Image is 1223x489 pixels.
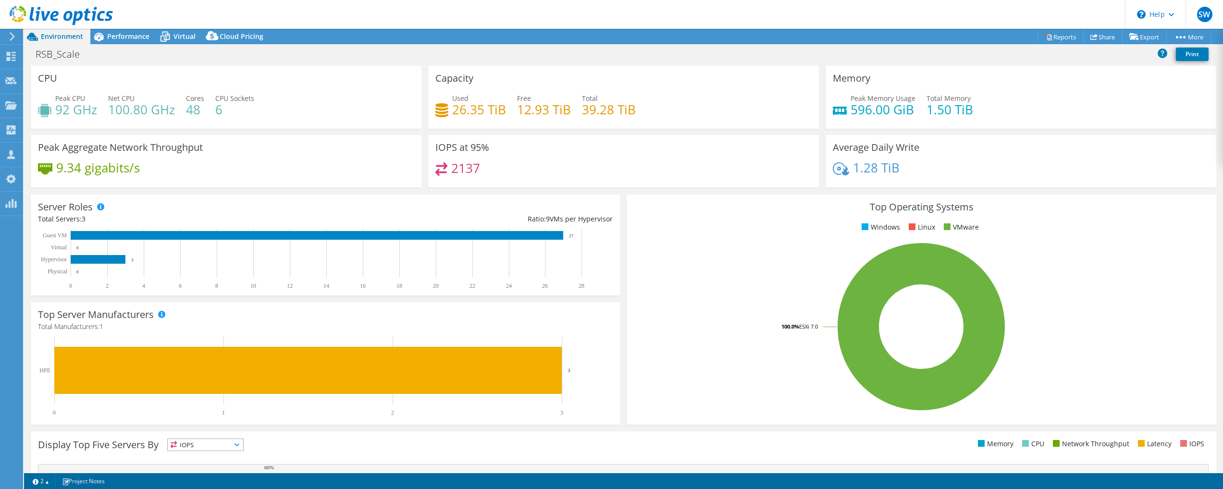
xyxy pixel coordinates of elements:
[56,162,140,173] h4: 9.34 gigabits/s
[1038,29,1084,44] a: Reports
[41,32,83,41] span: Environment
[546,214,550,223] span: 9
[69,282,72,289] text: 0
[55,475,111,487] a: Project Notes
[506,282,512,289] text: 24
[859,222,900,232] li: Windows
[264,465,274,470] text: 60%
[38,309,154,320] h3: Top Server Manufacturers
[781,323,799,330] tspan: 100.0%
[1197,7,1212,22] span: SW
[1166,29,1211,44] a: More
[1176,48,1209,61] a: Print
[38,214,325,224] div: Total Servers:
[469,282,475,289] text: 22
[799,323,818,330] tspan: ESXi 7.0
[582,94,598,103] span: Total
[851,104,915,115] h4: 596.00 GiB
[579,282,584,289] text: 28
[634,202,1209,212] h3: Top Operating Systems
[396,282,402,289] text: 18
[142,282,145,289] text: 4
[569,233,574,238] text: 27
[53,409,56,416] text: 0
[833,73,870,84] h3: Memory
[31,49,95,60] h1: RSB_Scale
[55,104,97,115] h4: 92 GHz
[435,73,473,84] h3: Capacity
[76,245,79,250] text: 0
[1020,439,1044,449] li: CPU
[1050,439,1129,449] li: Network Throughput
[325,214,613,224] div: Ratio: VMs per Hypervisor
[542,282,548,289] text: 26
[560,409,563,416] text: 3
[833,142,919,153] h3: Average Daily Write
[582,104,636,115] h4: 39.28 TiB
[250,282,256,289] text: 10
[215,104,254,115] h4: 6
[222,409,225,416] text: 1
[1122,29,1167,44] a: Export
[1136,439,1172,449] li: Latency
[99,322,103,331] span: 1
[41,256,67,263] text: Hypervisor
[927,104,973,115] h4: 1.50 TiB
[179,282,182,289] text: 6
[568,367,570,373] text: 3
[452,94,469,103] span: Used
[517,104,571,115] h4: 12.93 TiB
[108,94,135,103] span: Net CPU
[360,282,366,289] text: 16
[38,142,203,153] h3: Peak Aggregate Network Throughput
[48,268,67,275] text: Physical
[82,214,86,223] span: 3
[39,367,50,374] text: HPE
[43,232,67,239] text: Guest VM
[186,94,204,103] span: Cores
[906,222,935,232] li: Linux
[106,282,109,289] text: 2
[927,94,971,103] span: Total Memory
[851,94,915,103] span: Peak Memory Usage
[452,104,506,115] h4: 26.35 TiB
[517,94,531,103] span: Free
[38,73,57,84] h3: CPU
[451,163,480,173] h4: 2137
[76,269,79,274] text: 0
[391,409,394,416] text: 2
[55,94,85,103] span: Peak CPU
[941,222,979,232] li: VMware
[38,321,613,332] h4: Total Manufacturers:
[215,282,218,289] text: 8
[215,94,254,103] span: CPU Sockets
[976,439,1013,449] li: Memory
[186,104,204,115] h4: 48
[1137,10,1146,19] svg: \n
[168,439,243,451] span: IOPS
[1083,29,1123,44] a: Share
[173,32,196,41] span: Virtual
[220,32,263,41] span: Cloud Pricing
[323,282,329,289] text: 14
[107,32,149,41] span: Performance
[287,282,293,289] text: 12
[38,202,93,212] h3: Server Roles
[131,257,134,262] text: 3
[108,104,175,115] h4: 100.80 GHz
[1178,439,1204,449] li: IOPS
[853,162,900,173] h4: 1.28 TiB
[433,282,439,289] text: 20
[51,244,67,251] text: Virtual
[26,475,56,487] a: 2
[435,142,489,153] h3: IOPS at 95%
